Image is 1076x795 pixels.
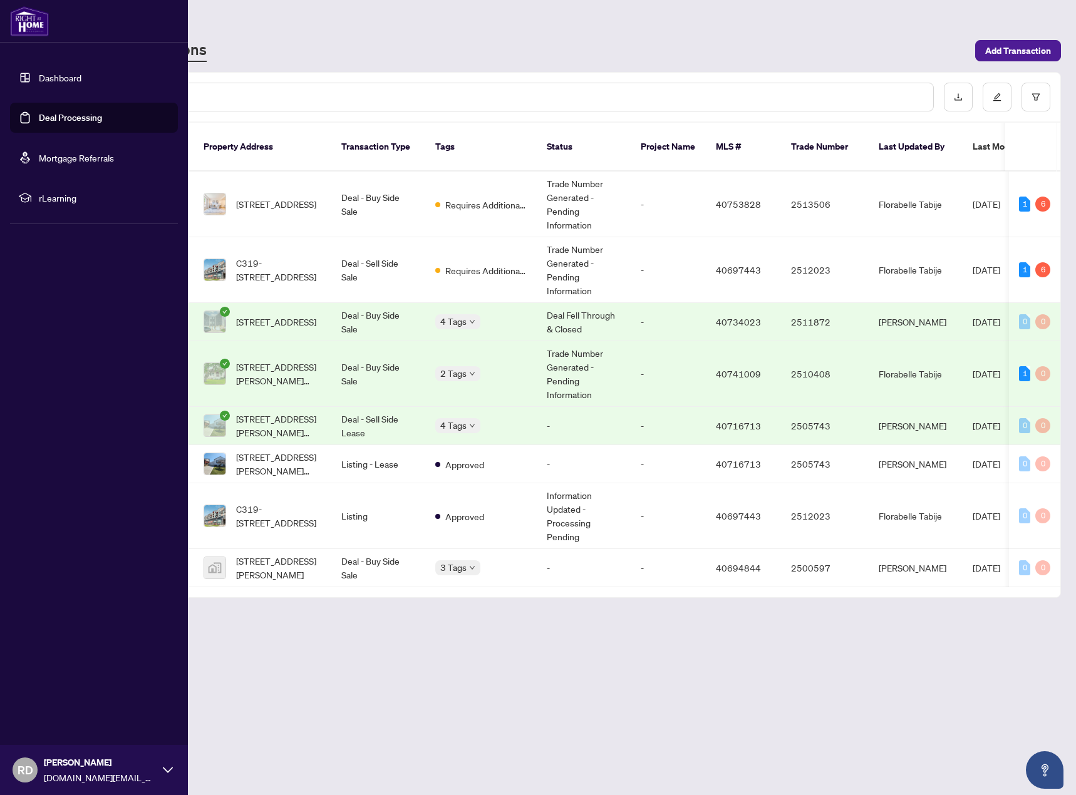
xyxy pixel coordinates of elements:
[331,407,425,445] td: Deal - Sell Side Lease
[869,445,963,483] td: [PERSON_NAME]
[781,341,869,407] td: 2510408
[869,303,963,341] td: [PERSON_NAME]
[944,83,973,111] button: download
[716,510,761,521] span: 40697443
[973,264,1000,275] span: [DATE]
[631,483,706,549] td: -
[445,458,484,471] span: Approved
[220,307,230,317] span: check-circle
[973,458,1000,469] span: [DATE]
[445,510,484,523] span: Approved
[1035,366,1050,381] div: 0
[631,303,706,341] td: -
[331,172,425,237] td: Deal - Buy Side Sale
[39,72,81,83] a: Dashboard
[631,172,706,237] td: -
[44,771,157,784] span: [DOMAIN_NAME][EMAIL_ADDRESS][DOMAIN_NAME]
[204,193,225,215] img: thumbnail-img
[331,549,425,587] td: Deal - Buy Side Sale
[537,123,631,172] th: Status
[204,557,225,578] img: thumbnail-img
[781,123,869,172] th: Trade Number
[631,341,706,407] td: -
[440,366,467,381] span: 2 Tags
[331,303,425,341] td: Deal - Buy Side Sale
[869,549,963,587] td: [PERSON_NAME]
[1035,197,1050,212] div: 6
[631,237,706,303] td: -
[236,256,321,284] span: C319-[STREET_ADDRESS]
[973,140,1049,153] span: Last Modified Date
[1019,314,1030,329] div: 0
[716,264,761,275] span: 40697443
[1022,83,1050,111] button: filter
[869,407,963,445] td: [PERSON_NAME]
[985,41,1051,61] span: Add Transaction
[1035,508,1050,523] div: 0
[973,316,1000,327] span: [DATE]
[537,172,631,237] td: Trade Number Generated - Pending Information
[537,445,631,483] td: -
[236,315,316,329] span: [STREET_ADDRESS]
[1019,366,1030,381] div: 1
[44,756,157,769] span: [PERSON_NAME]
[39,191,169,205] span: rLearning
[1019,560,1030,575] div: 0
[194,123,331,172] th: Property Address
[204,259,225,280] img: thumbnail-img
[869,172,963,237] td: Florabelle Tabije
[537,341,631,407] td: Trade Number Generated - Pending Information
[331,341,425,407] td: Deal - Buy Side Sale
[236,450,321,478] span: [STREET_ADDRESS][PERSON_NAME][PERSON_NAME]
[1019,262,1030,277] div: 1
[1035,314,1050,329] div: 0
[781,172,869,237] td: 2513506
[469,371,475,377] span: down
[469,423,475,429] span: down
[1019,508,1030,523] div: 0
[18,761,33,779] span: RD
[220,411,230,421] span: check-circle
[1035,262,1050,277] div: 6
[716,368,761,379] span: 40741009
[869,341,963,407] td: Florabelle Tabije
[869,123,963,172] th: Last Updated By
[537,407,631,445] td: -
[537,237,631,303] td: Trade Number Generated - Pending Information
[973,510,1000,521] span: [DATE]
[973,368,1000,379] span: [DATE]
[220,359,230,369] span: check-circle
[445,198,527,212] span: Requires Additional Docs
[537,549,631,587] td: -
[10,6,49,36] img: logo
[1019,418,1030,433] div: 0
[716,420,761,431] span: 40716713
[236,554,321,582] span: [STREET_ADDRESS][PERSON_NAME]
[973,420,1000,431] span: [DATE]
[706,123,781,172] th: MLS #
[236,502,321,530] span: C319-[STREET_ADDRESS]
[204,363,225,384] img: thumbnail-img
[781,445,869,483] td: 2505743
[445,264,527,277] span: Requires Additional Docs
[331,237,425,303] td: Deal - Sell Side Sale
[331,483,425,549] td: Listing
[236,360,321,387] span: [STREET_ADDRESS][PERSON_NAME][PERSON_NAME]
[440,418,467,433] span: 4 Tags
[781,407,869,445] td: 2505743
[975,40,1061,61] button: Add Transaction
[331,445,425,483] td: Listing - Lease
[236,412,321,439] span: [STREET_ADDRESS][PERSON_NAME][PERSON_NAME]
[1035,456,1050,471] div: 0
[1026,751,1063,789] button: Open asap
[631,123,706,172] th: Project Name
[781,549,869,587] td: 2500597
[1019,197,1030,212] div: 1
[1019,456,1030,471] div: 0
[973,198,1000,210] span: [DATE]
[1032,93,1040,101] span: filter
[963,123,1075,172] th: Last Modified Date
[39,112,102,123] a: Deal Processing
[469,319,475,325] span: down
[537,483,631,549] td: Information Updated - Processing Pending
